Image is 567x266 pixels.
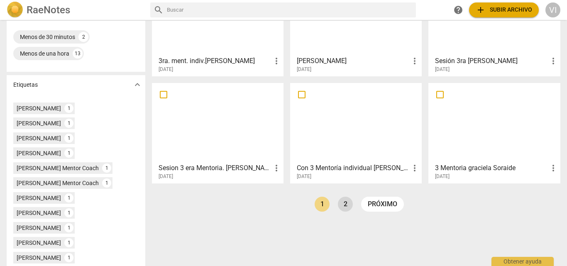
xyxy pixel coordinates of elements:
[17,134,61,142] div: [PERSON_NAME]
[410,56,420,66] span: more_vert
[435,163,548,173] h3: 3 Mentoria graciela Soraide
[64,208,73,217] div: 1
[293,86,419,180] a: Con 3 Mentoría individual [PERSON_NAME][DATE]
[131,78,144,91] button: Mostrar más
[159,163,271,173] h3: Sesion 3 era Mentoria. Maria Mercedes
[297,66,311,73] span: [DATE]
[17,179,99,187] div: [PERSON_NAME] Mentor Coach
[361,197,404,212] a: próximo
[64,223,73,232] div: 1
[64,104,73,113] div: 1
[64,119,73,128] div: 1
[20,33,75,41] div: Menos de 30 minutos
[491,257,554,266] div: Obtener ayuda
[548,56,558,66] span: more_vert
[315,197,330,212] a: Page 1 is your current page
[548,163,558,173] span: more_vert
[476,5,532,15] span: Subir archivo
[17,149,61,157] div: [PERSON_NAME]
[27,4,70,16] h2: RaeNotes
[271,56,281,66] span: more_vert
[297,56,410,66] h3: Sofi Pinasco
[132,80,142,90] span: expand_more
[102,164,111,173] div: 1
[271,163,281,173] span: more_vert
[545,2,560,17] button: VI
[476,5,486,15] span: add
[435,56,548,66] h3: Sesión 3ra mentoría Hoty
[64,253,73,262] div: 1
[431,86,557,180] a: 3 Mentoria graciela Soraide[DATE]
[159,66,173,73] span: [DATE]
[297,163,410,173] h3: Con 3 Mentoría individual Iva Carabetta
[154,5,164,15] span: search
[17,164,99,172] div: [PERSON_NAME] Mentor Coach
[64,134,73,143] div: 1
[155,86,281,180] a: Sesion 3 era Mentoria. [PERSON_NAME][DATE]
[17,104,61,112] div: [PERSON_NAME]
[338,197,353,212] a: Page 2
[435,173,450,180] span: [DATE]
[469,2,539,17] button: Subir
[7,2,23,18] img: Logo
[167,3,413,17] input: Buscar
[159,56,271,66] h3: 3ra. ment. indiv.Milagros-Arturo
[20,49,69,58] div: Menos de una hora
[64,193,73,203] div: 1
[17,239,61,247] div: [PERSON_NAME]
[17,224,61,232] div: [PERSON_NAME]
[13,81,38,89] p: Etiquetas
[17,254,61,262] div: [PERSON_NAME]
[17,194,61,202] div: [PERSON_NAME]
[17,119,61,127] div: [PERSON_NAME]
[435,66,450,73] span: [DATE]
[17,209,61,217] div: [PERSON_NAME]
[102,178,111,188] div: 1
[64,238,73,247] div: 1
[159,173,173,180] span: [DATE]
[297,173,311,180] span: [DATE]
[410,163,420,173] span: more_vert
[64,149,73,158] div: 1
[73,49,83,59] div: 13
[451,2,466,17] a: Obtener ayuda
[7,2,144,18] a: LogoRaeNotes
[78,32,88,42] div: 2
[453,5,463,15] span: help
